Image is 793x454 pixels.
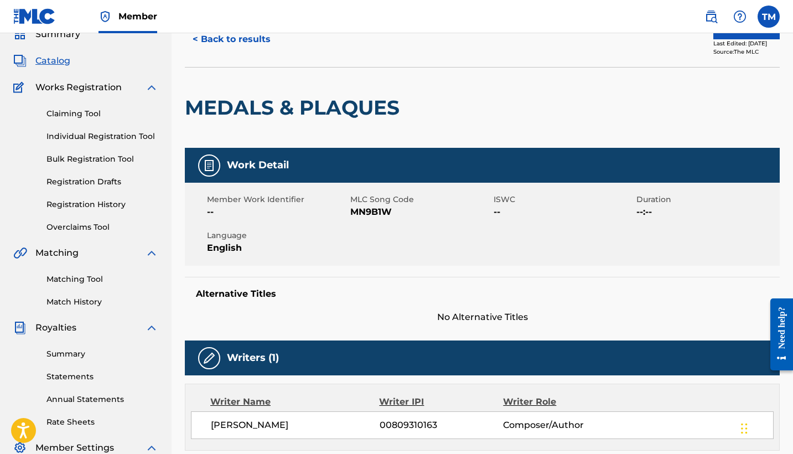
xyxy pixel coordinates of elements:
[46,296,158,308] a: Match History
[503,419,615,432] span: Composer/Author
[46,131,158,142] a: Individual Registration Tool
[99,10,112,23] img: Top Rightsholder
[207,205,348,219] span: --
[145,81,158,94] img: expand
[700,6,722,28] a: Public Search
[758,6,780,28] div: User Menu
[46,221,158,233] a: Overclaims Tool
[185,25,278,53] button: < Back to results
[35,28,80,41] span: Summary
[227,159,289,172] h5: Work Detail
[13,81,28,94] img: Works Registration
[203,159,216,172] img: Work Detail
[713,39,780,48] div: Last Edited: [DATE]
[762,287,793,382] iframe: Resource Center
[350,194,491,205] span: MLC Song Code
[185,311,780,324] span: No Alternative Titles
[738,401,793,454] iframe: Chat Widget
[207,241,348,255] span: English
[13,54,70,68] a: CatalogCatalog
[733,10,747,23] img: help
[379,395,503,409] div: Writer IPI
[13,246,27,260] img: Matching
[713,48,780,56] div: Source: The MLC
[46,348,158,360] a: Summary
[35,246,79,260] span: Matching
[196,288,769,300] h5: Alternative Titles
[35,54,70,68] span: Catalog
[741,412,748,445] div: Drag
[118,10,157,23] span: Member
[35,81,122,94] span: Works Registration
[704,10,718,23] img: search
[46,153,158,165] a: Bulk Registration Tool
[494,194,634,205] span: ISWC
[46,416,158,428] a: Rate Sheets
[227,352,279,364] h5: Writers (1)
[207,194,348,205] span: Member Work Identifier
[729,6,751,28] div: Help
[46,371,158,383] a: Statements
[185,95,405,120] h2: MEDALS & PLAQUES
[210,395,379,409] div: Writer Name
[380,419,504,432] span: 00809310163
[46,108,158,120] a: Claiming Tool
[46,176,158,188] a: Registration Drafts
[350,205,491,219] span: MN9B1W
[13,321,27,334] img: Royalties
[211,419,380,432] span: [PERSON_NAME]
[203,352,216,365] img: Writers
[35,321,76,334] span: Royalties
[46,274,158,285] a: Matching Tool
[145,246,158,260] img: expand
[13,8,56,24] img: MLC Logo
[145,321,158,334] img: expand
[13,28,80,41] a: SummarySummary
[207,230,348,241] span: Language
[13,54,27,68] img: Catalog
[46,199,158,210] a: Registration History
[503,395,616,409] div: Writer Role
[636,205,777,219] span: --:--
[636,194,777,205] span: Duration
[13,28,27,41] img: Summary
[494,205,634,219] span: --
[46,394,158,405] a: Annual Statements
